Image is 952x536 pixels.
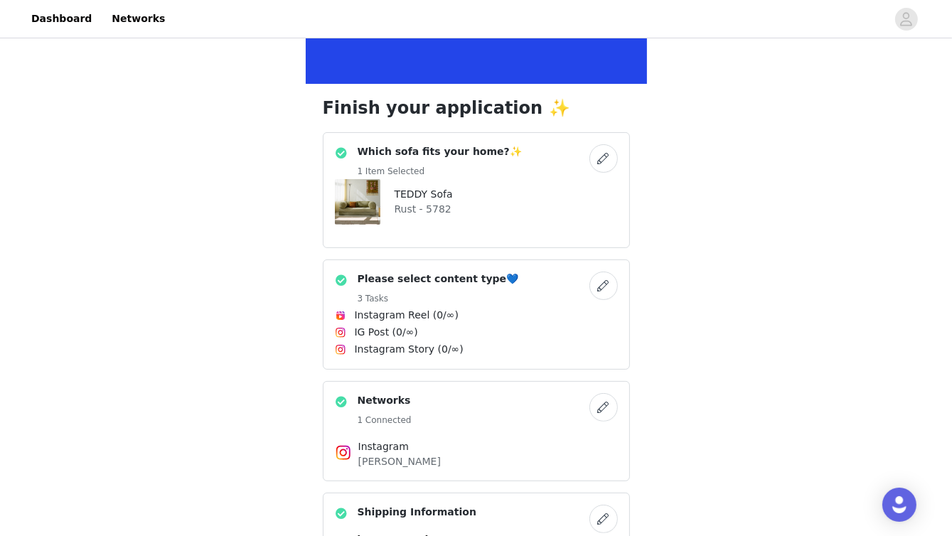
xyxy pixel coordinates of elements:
h4: TEDDY Sofa [395,187,453,202]
span: Instagram Story (0/∞) [355,342,464,357]
p: Rust - 5782 [395,202,453,217]
h5: 1 Item Selected [358,165,522,178]
span: IG Post (0/∞) [355,325,418,340]
img: Instagram Reels Icon [335,310,346,321]
a: Networks [103,3,173,35]
div: Open Intercom Messenger [882,488,916,522]
span: Instagram Reel (0/∞) [355,308,459,323]
img: TEDDY Sofa [335,179,380,225]
a: Dashboard [23,3,100,35]
h4: Shipping Information [358,505,476,520]
img: Instagram Icon [335,327,346,338]
img: Instagram Icon [335,344,346,355]
img: Instagram Icon [335,444,352,461]
h5: 3 Tasks [358,292,519,305]
div: Networks [323,381,630,481]
p: [PERSON_NAME] [358,454,594,469]
div: avatar [899,8,913,31]
div: Please select content type💙 [323,259,630,370]
div: Which sofa fits your home?✨ [323,132,630,248]
h4: Instagram [358,439,594,454]
h4: Which sofa fits your home?✨ [358,144,522,159]
h5: 1 Connected [358,414,412,427]
h4: Please select content type💙 [358,272,519,286]
h1: Finish your application ✨ [323,95,630,121]
h4: Networks [358,393,412,408]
